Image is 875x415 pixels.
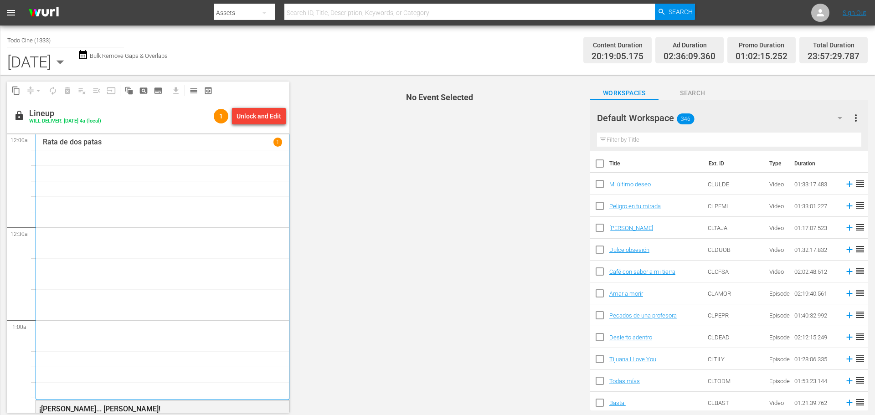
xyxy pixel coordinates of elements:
[669,4,693,20] span: Search
[592,39,643,51] div: Content Duration
[655,4,695,20] button: Search
[808,39,860,51] div: Total Duration
[854,200,865,211] span: reorder
[766,261,791,282] td: Video
[789,151,844,176] th: Duration
[766,370,791,392] td: Episode
[854,331,865,342] span: reorder
[237,108,281,124] div: Unlock and Edit
[854,375,865,386] span: reorder
[677,109,694,128] span: 346
[791,304,841,326] td: 01:40:32.992
[189,86,198,95] span: calendar_view_day_outlined
[791,217,841,239] td: 01:17:07.523
[766,217,791,239] td: Video
[154,86,163,95] span: subtitles_outlined
[736,39,787,51] div: Promo Duration
[664,51,715,62] span: 02:36:09.360
[854,309,865,320] span: reorder
[609,181,651,188] a: Mi último deseo
[609,356,656,363] a: Tijuana I Love You
[75,83,89,98] span: Clear Lineup
[766,173,791,195] td: Video
[791,392,841,414] td: 01:21:39.762
[704,282,765,304] td: CLAMOR
[204,86,213,95] span: preview_outlined
[29,108,101,118] div: Lineup
[7,53,51,71] div: [DATE]
[609,246,649,253] a: Dulce obsesión
[844,376,854,386] svg: Add to Schedule
[124,86,134,95] span: auto_awesome_motion_outlined
[850,107,861,129] button: more_vert
[11,86,21,95] span: content_copy
[659,87,727,99] span: Search
[704,392,765,414] td: CLBAST
[664,39,715,51] div: Ad Duration
[43,138,102,146] p: Rata de dos patas
[704,348,765,370] td: CLTILY
[609,151,703,176] th: Title
[766,282,791,304] td: Episode
[766,304,791,326] td: Episode
[844,398,854,408] svg: Add to Schedule
[46,83,60,98] span: Loop Content
[14,110,25,121] span: lock
[305,93,574,102] h4: No Event Selected
[850,113,861,123] span: more_vert
[844,332,854,342] svg: Add to Schedule
[609,290,643,297] a: Amar a morir
[232,108,286,124] button: Unlock and Edit
[854,287,865,298] span: reorder
[844,266,854,277] svg: Add to Schedule
[808,51,860,62] span: 23:57:29.787
[854,178,865,189] span: reorder
[791,348,841,370] td: 01:28:06.335
[843,9,866,16] a: Sign Out
[766,239,791,261] td: Video
[704,239,765,261] td: CLDUOB
[88,52,168,59] span: Bulk Remove Gaps & Overlaps
[39,405,240,413] div: ¡[PERSON_NAME]... [PERSON_NAME]!
[791,195,841,217] td: 01:33:01.227
[854,222,865,233] span: reorder
[844,310,854,320] svg: Add to Schedule
[276,139,279,145] p: 1
[791,282,841,304] td: 02:19:40.561
[844,354,854,364] svg: Add to Schedule
[844,201,854,211] svg: Add to Schedule
[609,203,661,210] a: Peligro en tu mirada
[791,239,841,261] td: 01:32:17.832
[609,268,675,275] a: Café con sabor a mi tierra
[844,245,854,255] svg: Add to Schedule
[791,173,841,195] td: 01:33:17.483
[844,288,854,298] svg: Add to Schedule
[704,195,765,217] td: CLPEMI
[854,244,865,255] span: reorder
[590,87,659,99] span: Workspaces
[29,118,101,124] div: WILL DELIVER: [DATE] 4a (local)
[5,7,16,18] span: menu
[609,378,640,384] a: Todas mías
[609,334,652,341] a: Desierto adentro
[766,326,791,348] td: Episode
[704,261,765,282] td: CLCFSA
[844,223,854,233] svg: Add to Schedule
[703,151,764,176] th: Ext. ID
[764,151,789,176] th: Type
[609,400,626,406] a: Basta!
[736,51,787,62] span: 01:02:15.252
[22,2,66,24] img: ans4CAIJ8jUAAAAAAAAAAAAAAAAAAAAAAAAgQb4GAAAAAAAAAAAAAAAAAAAAAAAAJMjXAAAAAAAAAAAAAAAAAAAAAAAAgAT5G...
[704,326,765,348] td: CLDEAD
[597,105,851,131] div: Default Workspace
[89,83,104,98] span: Fill episodes with ad slates
[791,370,841,392] td: 01:53:23.144
[201,83,216,98] span: View Backup
[9,83,23,98] span: Copy Lineup
[60,83,75,98] span: Select an event to delete
[791,326,841,348] td: 02:12:15.249
[609,225,653,231] a: [PERSON_NAME]
[704,173,765,195] td: CLULDE
[844,179,854,189] svg: Add to Schedule
[704,304,765,326] td: CLPEPR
